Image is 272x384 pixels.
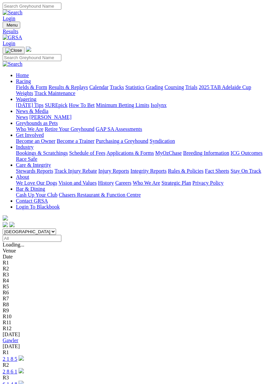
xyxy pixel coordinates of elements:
img: play-circle.svg [19,368,24,373]
a: Contact GRSA [16,198,48,204]
a: Isolynx [151,102,167,108]
a: [PERSON_NAME] [29,114,71,120]
div: [DATE] [3,332,269,337]
img: logo-grsa-white.png [3,215,8,221]
span: Loading... [3,242,24,247]
a: Grading [146,84,163,90]
a: Become an Owner [16,138,55,144]
a: Results & Replays [48,84,88,90]
a: Trials [185,84,197,90]
img: facebook.svg [3,222,8,227]
a: Results [3,29,269,35]
div: R9 [3,308,269,314]
img: Search [3,61,23,67]
a: Rules & Policies [168,168,204,174]
a: Home [16,72,29,78]
div: Industry [16,150,269,162]
a: Who We Are [133,180,160,186]
a: Careers [115,180,131,186]
a: Breeding Information [183,150,229,156]
a: Calendar [89,84,108,90]
button: Toggle navigation [3,22,20,29]
a: Vision and Values [58,180,97,186]
div: R3 [3,375,269,381]
div: Greyhounds as Pets [16,126,269,132]
a: Tracks [110,84,124,90]
a: History [98,180,114,186]
a: 2025 TAB Adelaide Cup [199,84,251,90]
a: Stay On Track [231,168,261,174]
a: Retire Your Greyhound [45,126,95,132]
a: Login To Blackbook [16,204,60,210]
div: Racing [16,84,269,96]
a: Cash Up Your Club [16,192,57,198]
img: Close [5,48,22,53]
a: Injury Reports [98,168,129,174]
a: Track Injury Rebate [54,168,97,174]
a: 2 8 6 1 [3,369,17,374]
a: We Love Our Dogs [16,180,57,186]
a: Bookings & Scratchings [16,150,68,156]
a: ICG Outcomes [231,150,262,156]
div: R3 [3,272,269,278]
a: News [16,114,28,120]
div: [DATE] [3,343,269,349]
a: Coursing [165,84,184,90]
a: Greyhounds as Pets [16,120,58,126]
div: About [16,180,269,186]
input: Select date [3,235,61,242]
a: Care & Integrity [16,162,51,168]
a: Stewards Reports [16,168,53,174]
a: 2 1 8 5 [3,356,17,362]
div: R7 [3,296,269,302]
a: About [16,174,29,180]
a: Applications & Forms [106,150,154,156]
a: Race Safe [16,156,37,162]
img: logo-grsa-white.png [26,47,31,52]
div: Venue [3,248,269,254]
a: Login [3,16,15,21]
img: Search [3,10,23,16]
a: Purchasing a Greyhound [96,138,148,144]
div: Care & Integrity [16,168,269,174]
a: How To Bet [69,102,95,108]
span: Menu [7,23,18,28]
a: Industry [16,144,34,150]
a: Fact Sheets [205,168,229,174]
a: Get Involved [16,132,44,138]
div: Wagering [16,102,269,108]
div: R6 [3,290,269,296]
a: MyOzChase [155,150,182,156]
a: Wagering [16,96,36,102]
div: Get Involved [16,138,269,144]
a: Schedule of Fees [69,150,105,156]
input: Search [3,54,61,61]
input: Search [3,3,61,10]
a: Who We Are [16,126,43,132]
a: Privacy Policy [192,180,224,186]
a: Strategic Plan [162,180,191,186]
div: R2 [3,266,269,272]
img: twitter.svg [9,222,15,227]
a: News & Media [16,108,48,114]
a: Track Maintenance [34,90,75,96]
img: play-circle.svg [19,355,24,361]
a: Syndication [150,138,175,144]
div: R2 [3,362,269,368]
a: Minimum Betting Limits [96,102,149,108]
div: R12 [3,326,269,332]
button: Toggle navigation [3,47,25,54]
a: Integrity Reports [130,168,167,174]
div: R1 [3,260,269,266]
a: GAP SA Assessments [96,126,142,132]
a: Weights [16,90,33,96]
div: R1 [3,349,269,355]
div: News & Media [16,114,269,120]
a: SUREpick [45,102,67,108]
div: R4 [3,278,269,284]
a: Become a Trainer [57,138,95,144]
a: [DATE] Tips [16,102,43,108]
a: Chasers Restaurant & Function Centre [59,192,141,198]
div: Date [3,254,269,260]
